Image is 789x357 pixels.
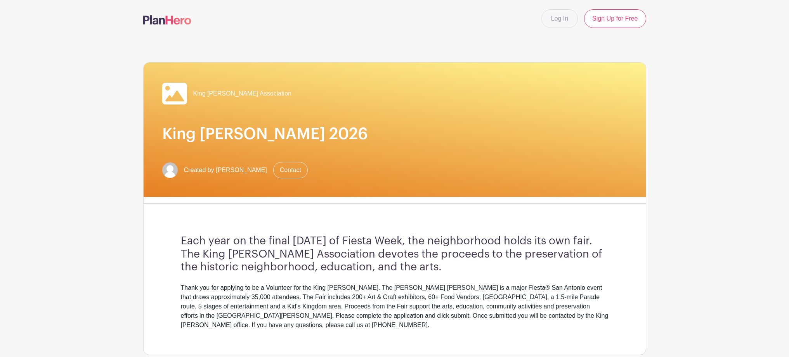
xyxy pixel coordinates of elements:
[143,15,191,24] img: logo-507f7623f17ff9eddc593b1ce0a138ce2505c220e1c5a4e2b4648c50719b7d32.svg
[584,9,646,28] a: Sign Up for Free
[184,165,267,175] span: Created by [PERSON_NAME]
[181,283,609,330] div: Thank you for applying to be a Volunteer for the King [PERSON_NAME]. The [PERSON_NAME] [PERSON_NA...
[273,162,308,178] a: Contact
[193,89,291,98] span: King [PERSON_NAME] Association
[162,162,178,178] img: default-ce2991bfa6775e67f084385cd625a349d9dcbb7a52a09fb2fda1e96e2d18dcdb.png
[181,235,609,274] h3: Each year on the final [DATE] of Fiesta Week, the neighborhood holds its own fair. The King [PERS...
[541,9,578,28] a: Log In
[162,125,627,143] h1: King [PERSON_NAME] 2026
